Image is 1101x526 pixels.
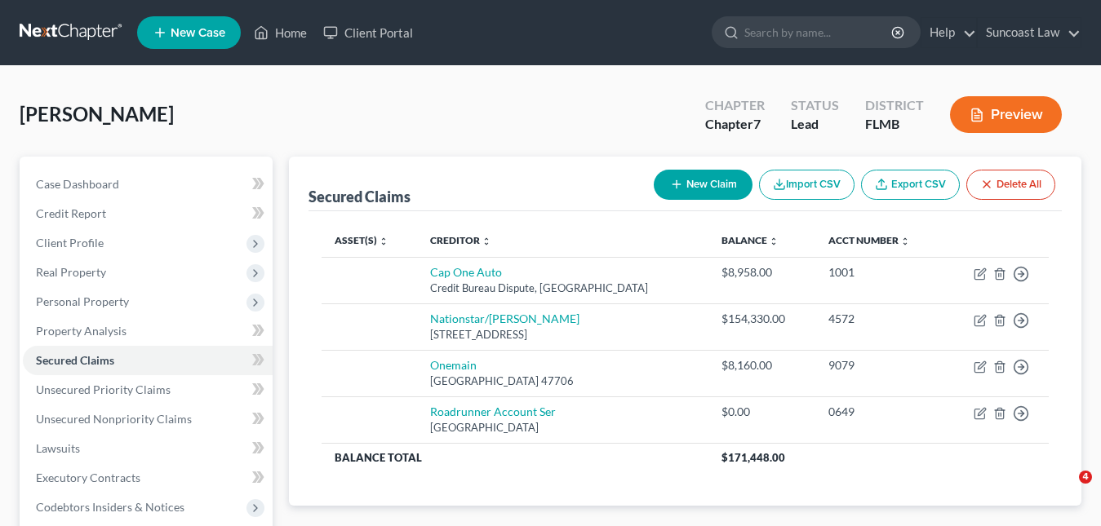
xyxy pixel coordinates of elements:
[36,353,114,367] span: Secured Claims
[322,443,708,472] th: Balance Total
[23,199,273,228] a: Credit Report
[315,18,421,47] a: Client Portal
[865,115,924,134] div: FLMB
[791,96,839,115] div: Status
[335,234,388,246] a: Asset(s) unfold_more
[921,18,976,47] a: Help
[721,404,802,420] div: $0.00
[36,265,106,279] span: Real Property
[246,18,315,47] a: Home
[36,294,129,308] span: Personal Property
[23,463,273,493] a: Executory Contracts
[828,234,910,246] a: Acct Number unfold_more
[721,234,779,246] a: Balance unfold_more
[430,265,502,279] a: Cap One Auto
[865,96,924,115] div: District
[309,187,411,206] div: Secured Claims
[36,412,192,426] span: Unsecured Nonpriority Claims
[36,236,104,250] span: Client Profile
[482,236,491,246] i: unfold_more
[379,236,388,246] i: unfold_more
[36,382,171,396] span: Unsecured Priority Claims
[36,324,127,338] span: Property Analysis
[966,170,1055,200] button: Delete All
[430,234,491,246] a: Creditor unfold_more
[430,312,579,325] a: Nationstar/[PERSON_NAME]
[36,500,184,514] span: Codebtors Insiders & Notices
[23,434,273,463] a: Lawsuits
[705,96,765,115] div: Chapter
[861,170,960,200] a: Export CSV
[1046,471,1085,510] iframe: Intercom live chat
[950,96,1062,133] button: Preview
[828,357,930,374] div: 9079
[430,374,695,389] div: [GEOGRAPHIC_DATA] 47706
[23,170,273,199] a: Case Dashboard
[36,206,106,220] span: Credit Report
[430,404,556,418] a: Roadrunner Account Ser
[759,170,855,200] button: Import CSV
[828,404,930,420] div: 0649
[23,404,273,434] a: Unsecured Nonpriority Claims
[828,264,930,281] div: 1001
[23,316,273,346] a: Property Analysis
[20,102,174,126] span: [PERSON_NAME]
[1079,471,1092,484] span: 4
[36,471,140,484] span: Executory Contracts
[36,177,119,191] span: Case Dashboard
[430,358,477,372] a: Onemain
[705,115,765,134] div: Chapter
[791,115,839,134] div: Lead
[430,281,695,296] div: Credit Bureau Dispute, [GEOGRAPHIC_DATA]
[430,327,695,343] div: [STREET_ADDRESS]
[430,420,695,435] div: [GEOGRAPHIC_DATA]
[721,357,802,374] div: $8,160.00
[36,441,80,455] span: Lawsuits
[654,170,752,200] button: New Claim
[900,236,910,246] i: unfold_more
[721,311,802,327] div: $154,330.00
[828,311,930,327] div: 4572
[23,375,273,404] a: Unsecured Priority Claims
[769,236,779,246] i: unfold_more
[721,451,785,464] span: $171,448.00
[744,17,894,47] input: Search by name...
[171,27,225,39] span: New Case
[753,116,761,131] span: 7
[721,264,802,281] div: $8,958.00
[23,346,273,375] a: Secured Claims
[978,18,1081,47] a: Suncoast Law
